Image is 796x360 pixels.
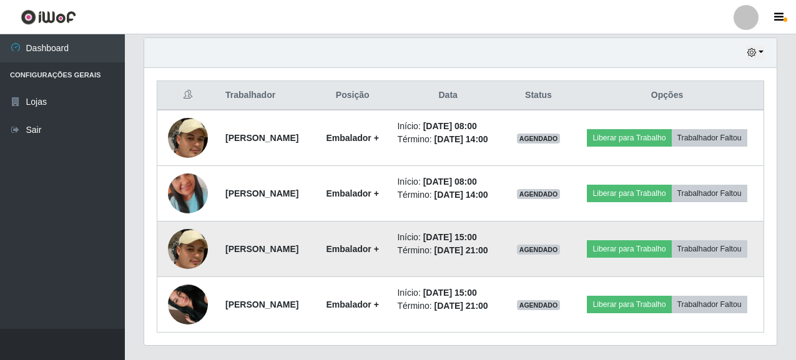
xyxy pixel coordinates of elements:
button: Liberar para Trabalho [587,129,671,147]
li: Término: [397,244,498,257]
th: Data [390,81,506,110]
strong: Embalador + [326,188,378,198]
button: Trabalhador Faltou [672,240,747,258]
th: Trabalhador [218,81,315,110]
li: Início: [397,231,498,244]
time: [DATE] 21:00 [435,301,488,311]
li: Início: [397,175,498,188]
li: Término: [397,299,498,313]
img: 1757989657538.jpeg [168,197,208,301]
li: Término: [397,188,498,202]
button: Trabalhador Faltou [672,296,747,313]
strong: [PERSON_NAME] [225,244,298,254]
img: 1757989657538.jpeg [168,86,208,190]
th: Status [506,81,571,110]
button: Liberar para Trabalho [587,296,671,313]
strong: [PERSON_NAME] [225,133,298,143]
strong: Embalador + [326,244,378,254]
span: AGENDADO [517,189,561,199]
th: Posição [315,81,390,110]
button: Liberar para Trabalho [587,240,671,258]
th: Opções [571,81,764,110]
time: [DATE] 15:00 [423,288,477,298]
li: Início: [397,286,498,299]
time: [DATE] 08:00 [423,121,477,131]
strong: Embalador + [326,299,378,309]
strong: [PERSON_NAME] [225,188,298,198]
img: 1755875001367.jpeg [168,158,208,229]
button: Trabalhador Faltou [672,185,747,202]
img: 1756440823795.jpeg [168,269,208,340]
li: Início: [397,120,498,133]
strong: Embalador + [326,133,378,143]
span: AGENDADO [517,134,561,144]
button: Trabalhador Faltou [672,129,747,147]
time: [DATE] 15:00 [423,232,477,242]
time: [DATE] 14:00 [435,134,488,144]
strong: [PERSON_NAME] [225,299,298,309]
img: CoreUI Logo [21,9,76,25]
span: AGENDADO [517,300,561,310]
li: Término: [397,133,498,146]
button: Liberar para Trabalho [587,185,671,202]
span: AGENDADO [517,245,561,255]
time: [DATE] 08:00 [423,177,477,187]
time: [DATE] 21:00 [435,245,488,255]
time: [DATE] 14:00 [435,190,488,200]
